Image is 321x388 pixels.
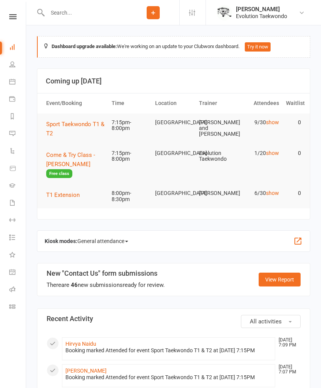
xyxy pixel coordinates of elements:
[46,150,105,178] button: Come & Try Class - [PERSON_NAME]Free class
[9,91,27,108] a: Payments
[236,13,287,20] div: Evolution Taekwondo
[266,119,279,125] a: show
[239,93,283,113] th: Attendees
[52,43,117,49] strong: Dashboard upgrade available:
[46,120,105,138] button: Sport Taekwondo T1 & T2
[46,77,301,85] h3: Coming up [DATE]
[45,238,77,244] strong: Kiosk modes:
[108,144,152,168] td: 7:15pm-8:00pm
[152,113,195,132] td: [GEOGRAPHIC_DATA]
[245,42,271,52] button: Try it now
[9,74,27,91] a: Calendar
[9,299,27,316] a: Class kiosk mode
[47,315,301,323] h3: Recent Activity
[108,93,152,113] th: Time
[283,113,304,132] td: 0
[108,184,152,208] td: 8:00pm-8:30pm
[65,347,272,354] div: Booking marked Attended for event Sport Taekwondo T1 & T2 at [DATE] 7:15PM
[217,5,232,20] img: thumb_image1604702925.png
[46,121,104,137] span: Sport Taekwondo T1 & T2
[152,144,195,162] td: [GEOGRAPHIC_DATA]
[266,190,279,196] a: show
[46,190,85,200] button: T1 Extension
[65,374,272,381] div: Booking marked Attended for event Sport Taekwondo T1 & T2 at [DATE] 7:15PM
[9,39,27,57] a: Dashboard
[250,318,282,325] span: All activities
[275,338,300,348] time: [DATE] 7:09 PM
[47,270,165,277] h3: New "Contact Us" form submissions
[241,315,301,328] button: All activities
[9,160,27,178] a: Product Sales
[239,113,283,132] td: 9/30
[196,93,239,113] th: Trainer
[9,57,27,74] a: People
[65,341,96,347] a: Hirvya Naidu
[45,7,127,18] input: Search...
[196,184,239,202] td: [PERSON_NAME]
[283,93,304,113] th: Waitlist
[266,150,279,156] a: show
[196,113,239,143] td: [PERSON_NAME] and [PERSON_NAME]
[275,365,300,375] time: [DATE] 7:07 PM
[46,169,72,178] span: Free class
[46,152,95,168] span: Come & Try Class - [PERSON_NAME]
[37,36,310,58] div: We're working on an update to your Clubworx dashboard.
[152,93,195,113] th: Location
[43,93,108,113] th: Event/Booking
[152,184,195,202] td: [GEOGRAPHIC_DATA]
[9,247,27,264] a: What's New
[239,144,283,162] td: 1/20
[196,144,239,168] td: Evolution Taekwondo
[283,144,304,162] td: 0
[9,264,27,281] a: General attendance kiosk mode
[77,235,128,247] span: General attendance
[236,6,287,13] div: [PERSON_NAME]
[65,368,107,374] a: [PERSON_NAME]
[47,280,165,290] div: There are new submissions ready for review.
[108,113,152,138] td: 7:15pm-8:00pm
[71,281,78,288] strong: 46
[259,273,301,286] a: View Report
[283,184,304,202] td: 0
[9,108,27,126] a: Reports
[239,184,283,202] td: 6/30
[46,192,80,198] span: T1 Extension
[9,281,27,299] a: Roll call kiosk mode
